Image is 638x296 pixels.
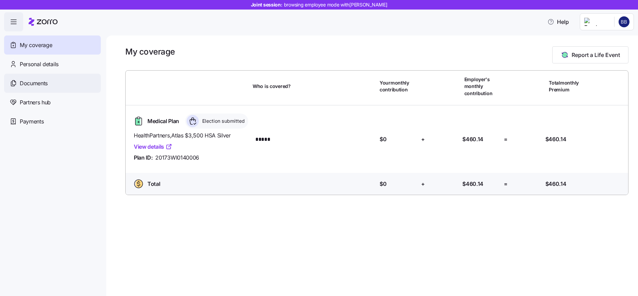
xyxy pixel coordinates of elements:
[619,16,629,27] img: 764f3c9ea5b3120e0b26874fa92121ae
[253,83,291,90] span: Who is covered?
[542,15,574,29] button: Help
[380,79,416,93] span: Your monthly contribution
[545,135,567,144] span: $460.14
[20,41,52,49] span: My coverage
[147,180,160,188] span: Total
[147,117,179,125] span: Medical Plan
[584,18,609,26] img: Employer logo
[20,117,44,126] span: Payments
[20,79,48,88] span: Documents
[284,1,387,8] span: browsing employee mode with [PERSON_NAME]
[251,1,387,8] span: Joint session:
[380,180,386,188] span: $0
[552,46,628,63] button: Report a Life Event
[572,51,620,59] span: Report a Life Event
[4,112,101,131] a: Payments
[4,55,101,74] a: Personal details
[504,180,508,188] span: =
[155,153,199,162] span: 20173WI0140006
[380,135,386,144] span: $0
[464,76,501,97] span: Employer's monthly contribution
[134,153,153,162] span: Plan ID:
[20,60,59,69] span: Personal details
[547,18,569,26] span: Help
[4,74,101,93] a: Documents
[134,143,172,151] a: View details
[545,180,567,188] span: $460.14
[4,35,101,55] a: My coverage
[125,46,175,57] h1: My coverage
[462,135,483,144] span: $460.14
[549,79,586,93] span: Total monthly Premium
[134,131,247,140] span: HealthPartners , Atlas $3,500 HSA Silver
[20,98,51,107] span: Partners hub
[4,93,101,112] a: Partners hub
[504,135,508,144] span: =
[462,180,483,188] span: $460.14
[200,118,245,124] span: Election submitted
[421,135,425,144] span: +
[421,180,425,188] span: +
